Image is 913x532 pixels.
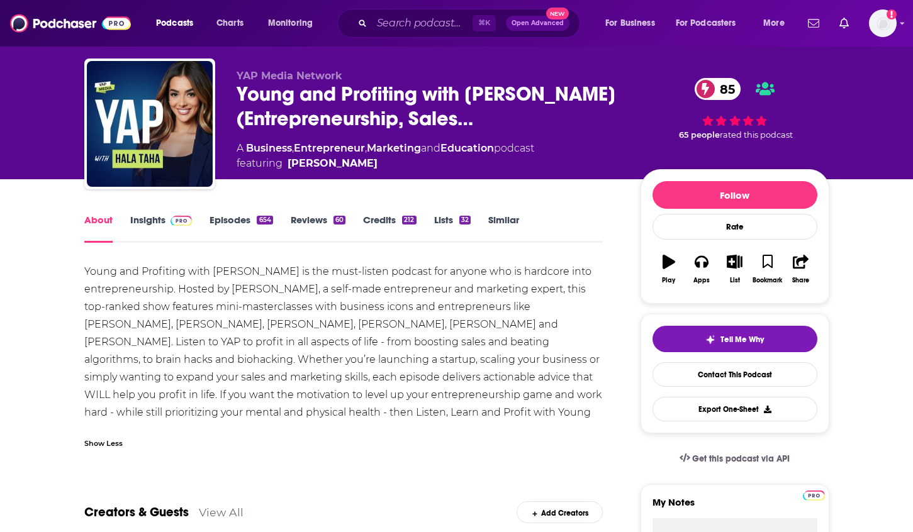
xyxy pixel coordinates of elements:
img: Young and Profiting with Hala Taha (Entrepreneurship, Sales, Marketing) [87,61,213,187]
span: New [546,8,569,19]
span: Open Advanced [512,20,564,26]
button: Apps [685,247,718,292]
button: List [718,247,751,292]
a: Contact This Podcast [653,362,817,387]
a: Show notifications dropdown [834,13,854,34]
div: Bookmark [753,277,782,284]
span: Podcasts [156,14,193,32]
button: open menu [668,13,754,33]
div: List [730,277,740,284]
img: tell me why sparkle [705,335,715,345]
a: Education [440,142,494,154]
span: ⌘ K [473,15,496,31]
button: Bookmark [751,247,784,292]
div: Share [792,277,809,284]
span: , [292,142,294,154]
label: My Notes [653,496,817,518]
a: InsightsPodchaser Pro [130,214,193,243]
button: Export One-Sheet [653,397,817,421]
button: open menu [259,13,329,33]
span: Get this podcast via API [692,453,790,464]
div: Young and Profiting with [PERSON_NAME] is the must-listen podcast for anyone who is hardcore into... [84,263,603,439]
a: Credits212 [363,214,416,243]
div: 32 [459,216,471,224]
span: featuring [237,156,534,171]
button: Play [653,247,685,292]
a: View All [199,506,244,519]
a: Marketing [367,142,421,154]
div: 60 [333,216,345,224]
img: Podchaser Pro [803,490,825,501]
svg: Add a profile image [887,9,897,19]
div: Rate [653,214,817,240]
span: For Business [605,14,655,32]
button: Show profile menu [869,9,897,37]
button: Open AdvancedNew [506,16,569,31]
a: Reviews60 [291,214,345,243]
button: tell me why sparkleTell Me Why [653,326,817,352]
a: Creators & Guests [84,504,189,520]
a: Hala Taha [288,156,378,171]
span: , [365,142,367,154]
span: 85 [707,78,741,100]
button: open menu [597,13,671,33]
a: Charts [208,13,251,33]
div: Apps [693,277,710,284]
button: open menu [754,13,800,33]
span: For Podcasters [676,14,736,32]
span: Logged in as kochristina [869,9,897,37]
a: 85 [695,78,741,100]
div: A podcast [237,141,534,171]
a: About [84,214,113,243]
button: Share [784,247,817,292]
a: Show notifications dropdown [803,13,824,34]
button: open menu [147,13,210,33]
span: Tell Me Why [720,335,764,345]
span: Charts [216,14,244,32]
button: Follow [653,181,817,209]
a: Episodes654 [210,214,272,243]
span: YAP Media Network [237,70,342,82]
span: 65 people [679,130,720,140]
div: Play [662,277,675,284]
span: and [421,142,440,154]
a: Business [246,142,292,154]
img: Podchaser Pro [171,216,193,226]
img: User Profile [869,9,897,37]
div: 654 [257,216,272,224]
a: Entrepreneur [294,142,365,154]
div: Search podcasts, credits, & more... [349,9,592,38]
span: Monitoring [268,14,313,32]
input: Search podcasts, credits, & more... [372,13,473,33]
span: rated this podcast [720,130,793,140]
a: Pro website [803,489,825,501]
a: Similar [488,214,519,243]
div: 85 65 peoplerated this podcast [641,70,829,148]
img: Podchaser - Follow, Share and Rate Podcasts [10,11,131,35]
a: Get this podcast via API [669,443,800,474]
span: More [763,14,785,32]
a: Lists32 [434,214,471,243]
div: Add Creators [517,501,603,523]
div: 212 [402,216,416,224]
